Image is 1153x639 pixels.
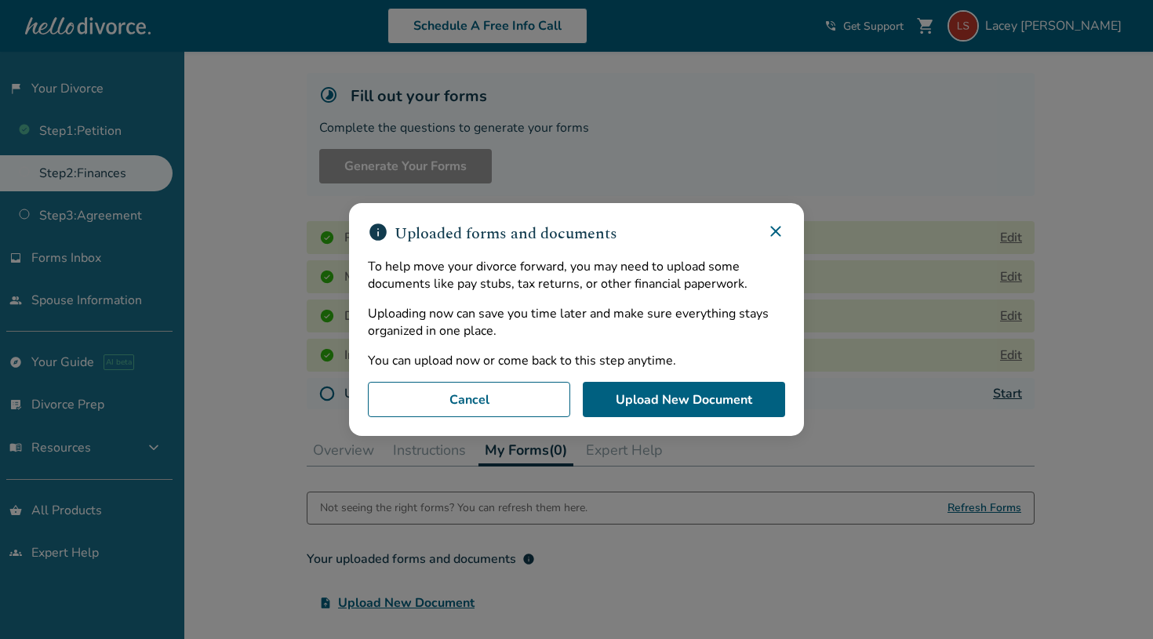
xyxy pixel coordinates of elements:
p: To help move your divorce forward, you may need to upload some documents like pay stubs, tax retu... [368,258,785,292]
button: Cancel [368,382,570,418]
p: Uploading now can save you time later and make sure everything stays organized in one place. [368,305,785,339]
button: Upload New Document [583,382,785,418]
h3: Uploaded forms and documents [368,222,617,245]
span: info [368,222,388,245]
iframe: Chat Widget [1075,564,1153,639]
p: You can upload now or come back to this step anytime. [368,352,785,369]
